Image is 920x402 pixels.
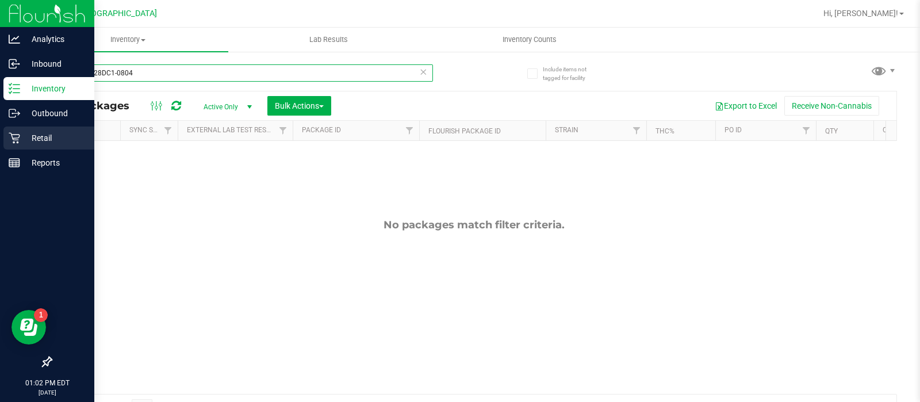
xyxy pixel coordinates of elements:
a: Filter [274,121,293,140]
a: PO ID [724,126,742,134]
a: Filter [400,121,419,140]
span: Inventory [28,35,228,45]
a: External Lab Test Result [187,126,277,134]
div: No packages match filter criteria. [51,219,896,231]
span: All Packages [60,99,141,112]
inline-svg: Outbound [9,108,20,119]
a: Flourish Package ID [428,127,501,135]
button: Receive Non-Cannabis [784,96,879,116]
a: Sync Status [129,126,174,134]
inline-svg: Retail [9,132,20,144]
a: Filter [627,121,646,140]
iframe: Resource center [11,310,46,344]
iframe: Resource center unread badge [34,308,48,322]
span: Bulk Actions [275,101,324,110]
button: Bulk Actions [267,96,331,116]
a: THC% [655,127,674,135]
span: Include items not tagged for facility [543,65,600,82]
span: Inventory Counts [487,35,572,45]
a: Category [883,126,917,134]
a: Package ID [302,126,341,134]
p: Inbound [20,57,89,71]
inline-svg: Analytics [9,33,20,45]
a: Strain [555,126,578,134]
span: Hi, [PERSON_NAME]! [823,9,898,18]
a: Inventory [28,28,228,52]
inline-svg: Inbound [9,58,20,70]
p: Outbound [20,106,89,120]
p: Analytics [20,32,89,46]
a: Filter [159,121,178,140]
p: [DATE] [5,388,89,397]
inline-svg: Inventory [9,83,20,94]
button: Export to Excel [707,96,784,116]
p: Inventory [20,82,89,95]
input: Search Package ID, Item Name, SKU, Lot or Part Number... [51,64,433,82]
p: 01:02 PM EDT [5,378,89,388]
span: Clear [419,64,427,79]
a: Qty [825,127,838,135]
a: Inventory Counts [429,28,630,52]
a: Filter [797,121,816,140]
span: [GEOGRAPHIC_DATA] [78,9,157,18]
span: Lab Results [294,35,363,45]
a: Lab Results [228,28,429,52]
p: Reports [20,156,89,170]
p: Retail [20,131,89,145]
inline-svg: Reports [9,157,20,169]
